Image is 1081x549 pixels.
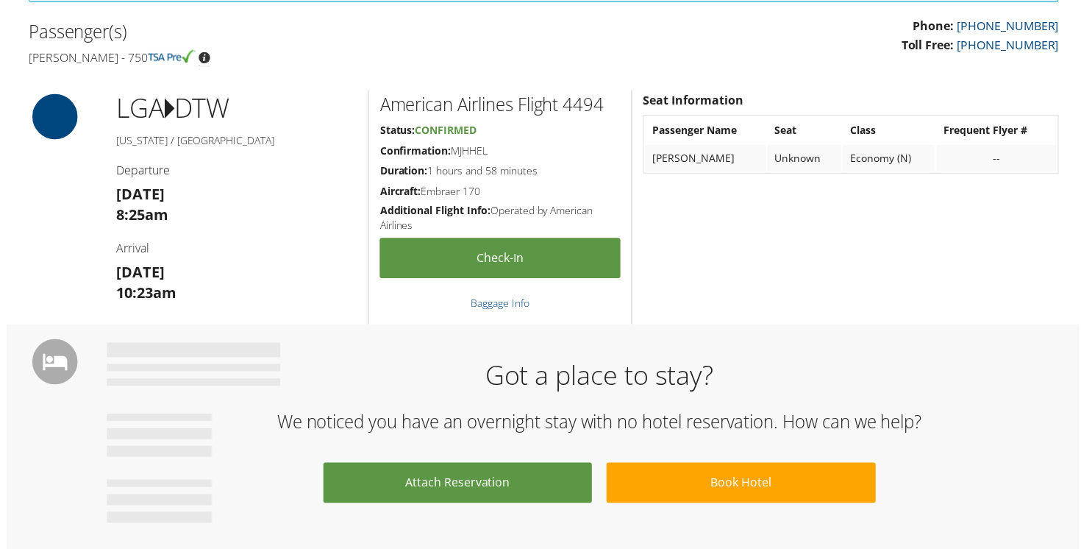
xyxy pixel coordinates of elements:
th: Passenger Name [646,118,767,144]
h1: LGA DTW [114,91,357,127]
h5: Operated by American Airlines [379,205,621,233]
strong: Toll Free: [903,37,956,53]
td: Economy (N) [844,146,937,172]
strong: [DATE] [114,263,163,283]
h4: Arrival [114,241,357,258]
td: Unknown [768,146,843,172]
strong: Status: [379,124,414,138]
strong: Confirmation: [379,144,450,158]
strong: Aircraft: [379,185,420,199]
strong: Phone: [915,18,956,34]
h5: 1 hours and 58 minutes [379,164,621,179]
h2: American Airlines Flight 4494 [379,93,621,118]
a: Baggage Info [471,297,529,311]
h5: MJHHEL [379,144,621,159]
h4: [PERSON_NAME] - 750 [26,50,532,66]
strong: Additional Flight Info: [379,205,490,219]
a: [PHONE_NUMBER] [959,18,1061,34]
th: Class [844,118,937,144]
a: Book Hotel [607,465,877,506]
th: Frequent Flyer # [938,118,1059,144]
a: Attach Reservation [322,465,592,506]
h5: Embraer 170 [379,185,621,199]
img: tsa-precheck.png [146,50,193,63]
strong: 10:23am [114,284,174,304]
strong: Duration: [379,164,427,178]
h2: Passenger(s) [26,19,532,44]
th: Seat [768,118,843,144]
div: -- [946,152,1052,166]
strong: Seat Information [643,93,744,109]
a: [PHONE_NUMBER] [959,37,1061,53]
h4: Departure [114,163,357,179]
h5: [US_STATE] / [GEOGRAPHIC_DATA] [114,134,357,149]
span: Confirmed [414,124,476,138]
strong: [DATE] [114,185,163,205]
strong: 8:25am [114,206,166,226]
td: [PERSON_NAME] [646,146,767,172]
a: Check-in [379,239,621,280]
